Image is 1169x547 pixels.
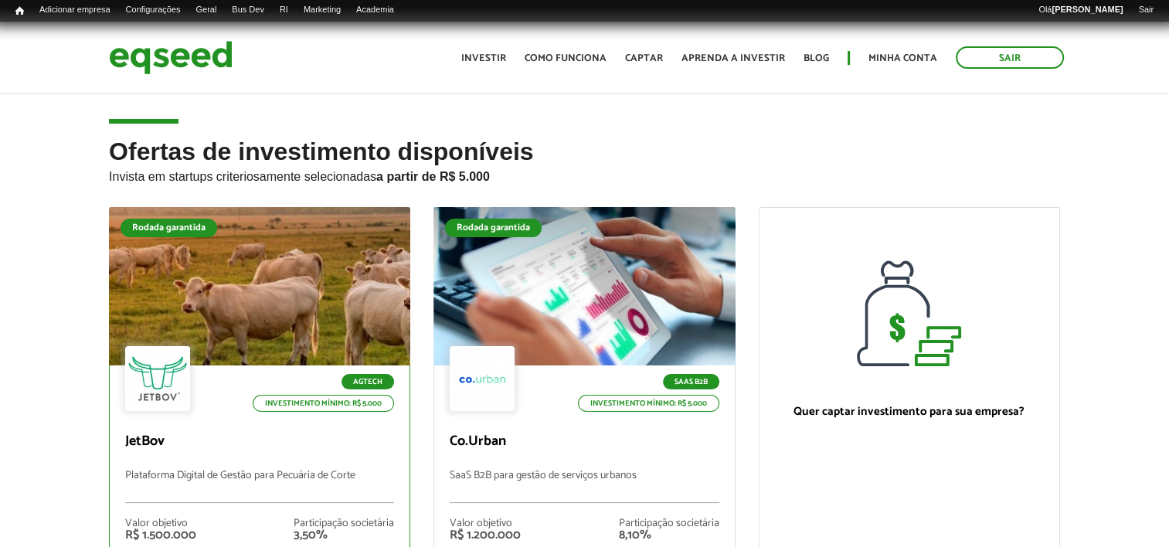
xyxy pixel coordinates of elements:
[294,518,394,529] div: Participação societária
[109,138,1060,207] h2: Ofertas de investimento disponíveis
[125,470,394,503] p: Plataforma Digital de Gestão para Pecuária de Corte
[125,529,196,542] div: R$ 1.500.000
[1031,4,1130,16] a: Olá[PERSON_NAME]
[8,4,32,19] a: Início
[956,46,1064,69] a: Sair
[109,37,233,78] img: EqSeed
[681,53,785,63] a: Aprenda a investir
[450,529,521,542] div: R$ 1.200.000
[625,53,663,63] a: Captar
[224,4,272,16] a: Bus Dev
[376,170,490,183] strong: a partir de R$ 5.000
[109,165,1060,184] p: Invista em startups criteriosamente selecionadas
[445,219,542,237] div: Rodada garantida
[1052,5,1123,14] strong: [PERSON_NAME]
[619,529,719,542] div: 8,10%
[525,53,607,63] a: Como funciona
[1130,4,1161,16] a: Sair
[121,219,217,237] div: Rodada garantida
[578,395,719,412] p: Investimento mínimo: R$ 5.000
[348,4,402,16] a: Academia
[804,53,829,63] a: Blog
[450,470,719,503] p: SaaS B2B para gestão de serviços urbanos
[663,374,719,389] p: SaaS B2B
[296,4,348,16] a: Marketing
[294,529,394,542] div: 3,50%
[188,4,224,16] a: Geral
[272,4,296,16] a: RI
[32,4,118,16] a: Adicionar empresa
[15,5,24,16] span: Início
[118,4,189,16] a: Configurações
[450,433,719,450] p: Co.Urban
[125,518,196,529] div: Valor objetivo
[461,53,506,63] a: Investir
[619,518,719,529] div: Participação societária
[450,518,521,529] div: Valor objetivo
[775,405,1044,419] p: Quer captar investimento para sua empresa?
[253,395,394,412] p: Investimento mínimo: R$ 5.000
[868,53,937,63] a: Minha conta
[125,433,394,450] p: JetBov
[342,374,394,389] p: Agtech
